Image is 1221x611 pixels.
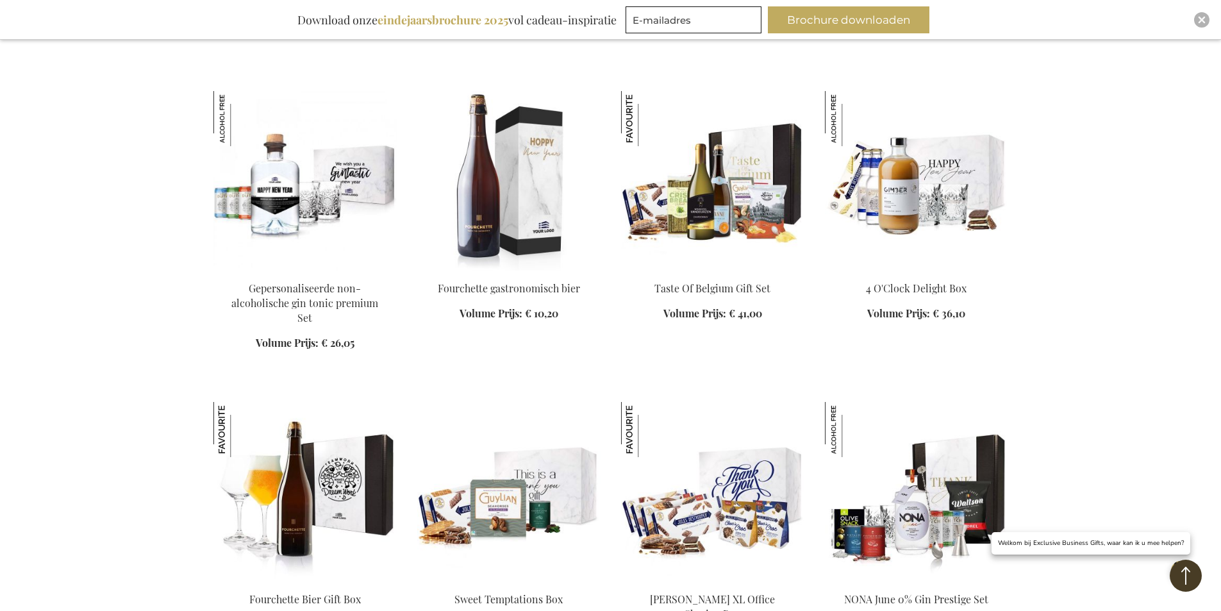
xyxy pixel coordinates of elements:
[213,265,397,278] a: Gepersonaliseerde non-alcoholische gin tonic premium Set Gepersonaliseerde non-alcoholische gin t...
[213,91,397,271] img: Gepersonaliseerde non-alcoholische gin tonic premium Set
[825,265,1008,278] a: Gimber personeelsgeschenk 4 O'Clock Delight Box
[626,6,765,37] form: marketing offers and promotions
[525,306,558,320] span: € 10,20
[621,576,804,589] a: Jules Destrooper XL Office Sharing Box Jules Destrooper XL Office Sharing Box
[867,306,965,321] a: Volume Prijs: € 36,10
[378,12,508,28] b: eindejaarsbrochure 2025
[1194,12,1209,28] div: Close
[825,91,880,146] img: 4 O'Clock Delight Box
[844,592,988,606] a: NONA June 0% Gin Prestige Set
[256,336,319,349] span: Volume Prijs:
[213,91,269,146] img: Gepersonaliseerde non-alcoholische gin tonic premium Set
[417,265,601,278] a: Fourchette beer 75 cl
[663,306,726,320] span: Volume Prijs:
[460,306,522,320] span: Volume Prijs:
[825,402,880,457] img: NONA June 0% Gin Prestige Set
[933,306,965,320] span: € 36,10
[621,91,804,271] img: Taste Of Belgium Gift Set
[621,402,676,457] img: Jules Destrooper XL Office Sharing Box
[729,306,762,320] span: € 41,00
[768,6,929,33] button: Brochure downloaden
[1198,16,1206,24] img: Close
[825,576,1008,589] a: NONA June 0% Gin Prestige Set NONA June 0% Gin Prestige Set
[213,402,269,457] img: Fourchette Bier Gift Box
[231,281,378,324] a: Gepersonaliseerde non-alcoholische gin tonic premium Set
[213,402,397,582] img: Fourchette Beer Gift Box
[621,91,676,146] img: Taste Of Belgium Gift Set
[417,91,601,271] img: Fourchette beer 75 cl
[454,592,563,606] a: Sweet Temptations Box
[663,306,762,321] a: Volume Prijs: € 41,00
[654,281,770,295] a: Taste Of Belgium Gift Set
[867,306,930,320] span: Volume Prijs:
[417,576,601,589] a: Sweet Temptations Box
[249,592,361,606] a: Fourchette Bier Gift Box
[621,265,804,278] a: Taste Of Belgium Gift Set Taste Of Belgium Gift Set
[621,402,804,582] img: Jules Destrooper XL Office Sharing Box
[292,6,622,33] div: Download onze vol cadeau-inspiratie
[866,281,967,295] a: 4 O'Clock Delight Box
[626,6,761,33] input: E-mailadres
[825,91,1008,271] img: Gimber personeelsgeschenk
[417,402,601,582] img: Sweet Temptations Box
[460,306,558,321] a: Volume Prijs: € 10,20
[438,281,580,295] a: Fourchette gastronomisch bier
[825,402,1008,582] img: NONA June 0% Gin Prestige Set
[256,336,354,351] a: Volume Prijs: € 26,05
[321,336,354,349] span: € 26,05
[213,576,397,589] a: Fourchette Beer Gift Box Fourchette Bier Gift Box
